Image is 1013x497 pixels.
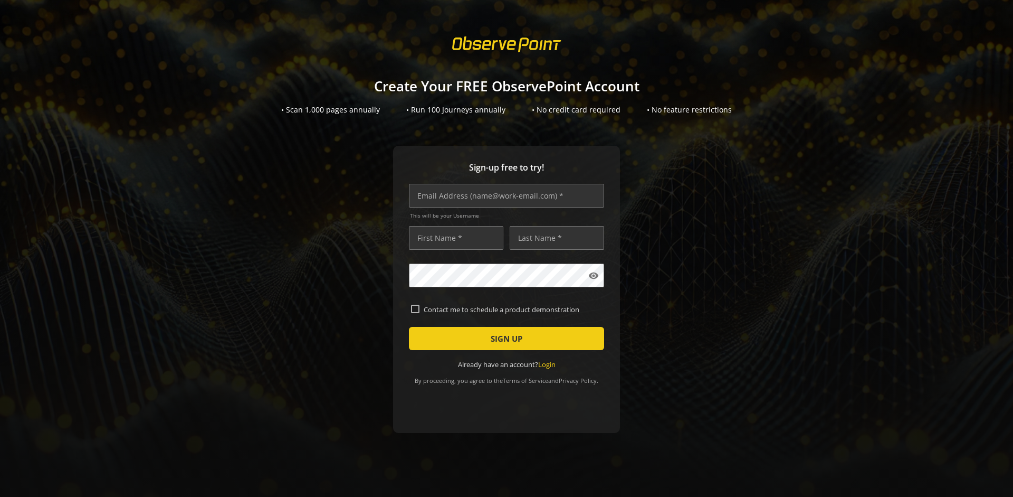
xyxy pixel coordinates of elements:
div: • No feature restrictions [647,105,732,115]
div: • Scan 1,000 pages annually [281,105,380,115]
input: Email Address (name@work-email.com) * [409,184,604,208]
div: • Run 100 Journeys annually [406,105,505,115]
mat-icon: visibility [588,270,599,281]
div: Already have an account? [409,360,604,370]
span: This will be your Username [410,212,604,219]
div: By proceeding, you agree to the and . [409,370,604,385]
span: SIGN UP [491,329,522,348]
input: First Name * [409,226,503,250]
label: Contact me to schedule a product demonstration [419,305,602,314]
button: SIGN UP [409,327,604,350]
a: Login [538,360,556,369]
a: Privacy Policy [559,377,597,385]
a: Terms of Service [503,377,548,385]
span: Sign-up free to try! [409,162,604,174]
div: • No credit card required [532,105,620,115]
input: Last Name * [510,226,604,250]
